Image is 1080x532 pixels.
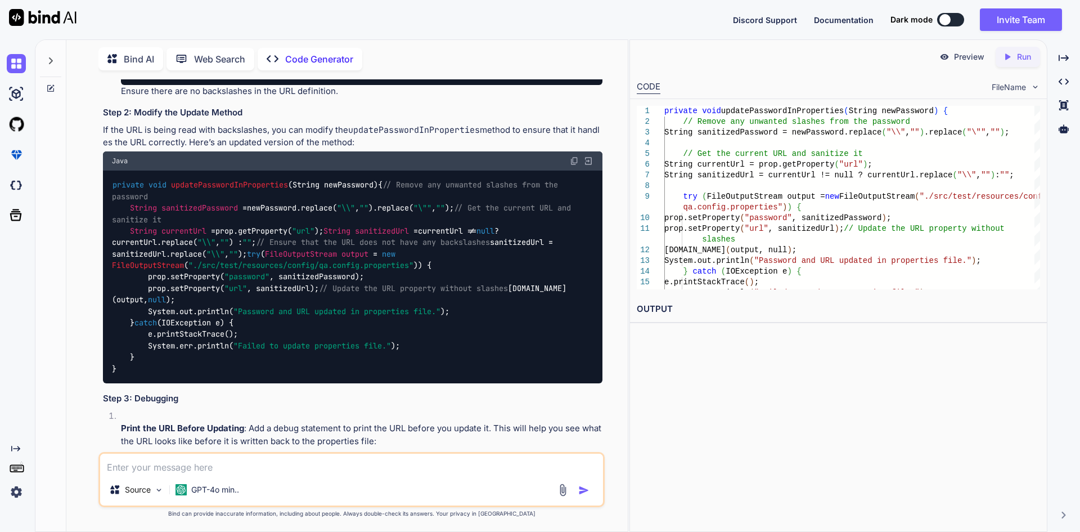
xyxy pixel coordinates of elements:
[341,249,368,259] span: output
[637,288,650,298] div: 16
[161,203,238,213] span: sanitizedPassword
[233,306,440,316] span: "Password and URL updated in properties file."
[1017,51,1031,62] p: Run
[1009,171,1014,180] span: ;
[834,160,839,169] span: (
[664,278,745,287] span: e.printStackTrace
[233,341,391,351] span: "Failed to update properties file."
[637,277,650,288] div: 15
[664,213,740,222] span: prop.setProperty
[382,249,395,259] span: new
[175,484,187,495] img: GPT-4o mini
[288,180,378,190] span: (String newPassword)
[413,203,431,213] span: "\""
[570,157,579,166] img: copy
[754,278,758,287] span: ;
[744,278,749,287] span: (
[578,485,589,496] img: icon
[943,106,947,115] span: {
[637,138,650,149] div: 4
[220,238,229,248] span: ""
[702,235,735,244] span: slashes
[990,128,1000,137] span: ""
[630,296,1047,323] h2: OUTPUT
[637,117,650,127] div: 2
[124,52,154,66] p: Bind AI
[791,213,881,222] span: , sanitizedPassword
[112,260,184,270] span: FileOutputStream
[954,51,984,62] p: Preview
[130,203,157,213] span: String
[733,15,797,25] span: Discord Support
[359,203,368,213] span: ""
[191,484,239,495] p: GPT-4o min..
[939,52,949,62] img: preview
[886,213,891,222] span: ;
[702,106,721,115] span: void
[637,191,650,202] div: 9
[7,54,26,73] img: chat
[976,171,980,180] span: ,
[976,256,980,265] span: ;
[980,8,1062,31] button: Invite Team
[726,267,787,276] span: IOException e
[319,283,508,293] span: // Update the URL property without slashes
[1005,128,1009,137] span: ;
[692,267,716,276] span: catch
[1030,82,1040,92] img: chevron down
[796,203,801,212] span: {
[814,15,874,25] span: Documentation
[702,192,706,201] span: (
[839,160,863,169] span: "url"
[814,14,874,26] button: Documentation
[664,224,740,233] span: prop.setProperty
[754,256,971,265] span: "Password and URL updated in properties file."
[556,484,569,497] img: attachment
[910,128,920,137] span: ""
[744,224,768,233] span: "url"
[229,249,238,259] span: ""
[721,106,843,115] span: updatePasswordInProperties
[637,159,650,170] div: 6
[98,509,605,518] p: Bind can provide inaccurate information, including about people. Always double-check its answers....
[721,267,725,276] span: (
[292,226,314,236] span: "url"
[754,288,919,297] span: "Failed to update properties file."
[112,157,128,166] span: Java
[125,484,151,495] p: Source
[664,128,881,137] span: String sanitizedPassword = newPassword.replace
[112,203,575,225] span: // Get the current URL and sanitize it
[103,392,602,405] h3: Step 3: Debugging
[211,226,215,236] span: =
[744,213,791,222] span: "password"
[171,180,288,190] span: updatePasswordInProperties
[103,124,602,149] p: If the URL is being read with backslashes, you can modify the method to ensure that it handles th...
[637,245,650,256] div: 12
[583,156,593,166] img: Open in Browser
[924,288,929,297] span: ;
[981,171,991,180] span: ""
[637,266,650,277] div: 14
[134,318,157,328] span: catch
[103,106,602,119] h3: Step 2: Modify the Update Method
[825,192,839,201] span: new
[130,226,157,236] span: String
[413,226,418,236] span: =
[112,180,144,190] span: private
[683,203,782,212] span: qa.config.properties"
[148,180,166,190] span: void
[637,256,650,266] div: 13
[7,84,26,104] img: ai-studio
[919,288,924,297] span: )
[148,295,166,305] span: null
[7,115,26,134] img: githubLight
[664,171,881,180] span: String sanitizedUrl = currentUrl != null ? cur
[683,149,862,158] span: // Get the current URL and sanitize it
[436,203,445,213] span: ""
[890,14,933,25] span: Dark mode
[323,226,350,236] span: String
[188,260,413,270] span: "./src/test/resources/config/qa.config.properties"
[934,106,938,115] span: )
[224,283,247,293] span: "url"
[476,226,494,236] span: null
